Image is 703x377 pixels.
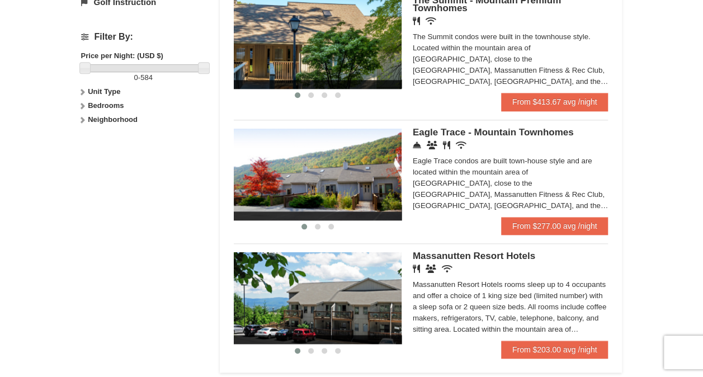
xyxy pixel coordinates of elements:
span: Massanutten Resort Hotels [413,251,535,261]
strong: Unit Type [88,87,120,96]
strong: Bedrooms [88,101,124,110]
a: From $203.00 avg /night [501,341,608,359]
div: Eagle Trace condos are built town-house style and are located within the mountain area of [GEOGRA... [413,155,608,211]
i: Restaurant [413,17,420,25]
i: Concierge Desk [413,141,421,149]
span: 0 [134,73,138,82]
i: Wireless Internet (free) [456,141,466,149]
i: Restaurant [413,265,420,273]
span: 584 [140,73,153,82]
i: Wireless Internet (free) [426,17,436,25]
a: From $413.67 avg /night [501,93,608,111]
strong: Price per Night: (USD $) [81,51,163,60]
i: Conference Facilities [427,141,437,149]
div: The Summit condos were built in the townhouse style. Located within the mountain area of [GEOGRAP... [413,31,608,87]
i: Wireless Internet (free) [442,265,452,273]
span: Eagle Trace - Mountain Townhomes [413,127,574,138]
i: Banquet Facilities [426,265,436,273]
div: Massanutten Resort Hotels rooms sleep up to 4 occupants and offer a choice of 1 king size bed (li... [413,279,608,335]
label: - [81,72,206,83]
h4: Filter By: [81,32,206,42]
a: From $277.00 avg /night [501,217,608,235]
i: Restaurant [443,141,450,149]
strong: Neighborhood [88,115,138,124]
